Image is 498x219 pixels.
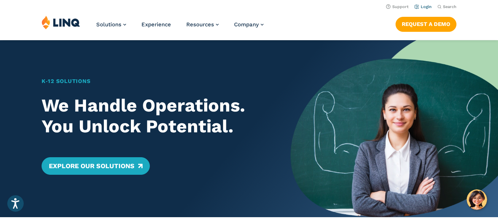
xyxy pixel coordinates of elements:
[415,4,432,9] a: Login
[467,189,487,210] button: Hello, have a question? Let’s chat.
[437,4,456,10] button: Open Search Bar
[386,4,409,9] a: Support
[186,21,214,28] span: Resources
[234,21,264,28] a: Company
[96,21,126,28] a: Solutions
[42,77,270,86] h1: K‑12 Solutions
[443,4,456,9] span: Search
[96,15,264,39] nav: Primary Navigation
[234,21,259,28] span: Company
[96,21,121,28] span: Solutions
[291,40,498,217] img: Home Banner
[42,95,270,136] h2: We Handle Operations. You Unlock Potential.
[141,21,171,28] a: Experience
[42,157,150,175] a: Explore Our Solutions
[396,15,456,31] nav: Button Navigation
[42,15,80,29] img: LINQ | K‑12 Software
[396,17,456,31] a: Request a Demo
[186,21,219,28] a: Resources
